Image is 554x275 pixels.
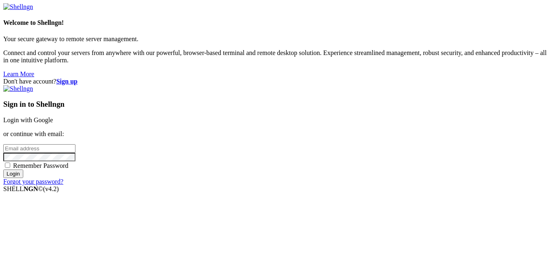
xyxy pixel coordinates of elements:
[3,35,551,43] p: Your secure gateway to remote server management.
[3,117,53,123] a: Login with Google
[3,169,23,178] input: Login
[13,162,69,169] span: Remember Password
[24,185,38,192] b: NGN
[56,78,78,85] a: Sign up
[3,49,551,64] p: Connect and control your servers from anywhere with our powerful, browser-based terminal and remo...
[3,19,551,26] h4: Welcome to Shellngn!
[3,178,63,185] a: Forgot your password?
[43,185,59,192] span: 4.2.0
[3,70,34,77] a: Learn More
[3,100,551,109] h3: Sign in to Shellngn
[5,163,10,168] input: Remember Password
[3,185,59,192] span: SHELL ©
[3,78,551,85] div: Don't have account?
[3,144,75,153] input: Email address
[3,3,33,11] img: Shellngn
[3,85,33,92] img: Shellngn
[3,130,551,138] p: or continue with email:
